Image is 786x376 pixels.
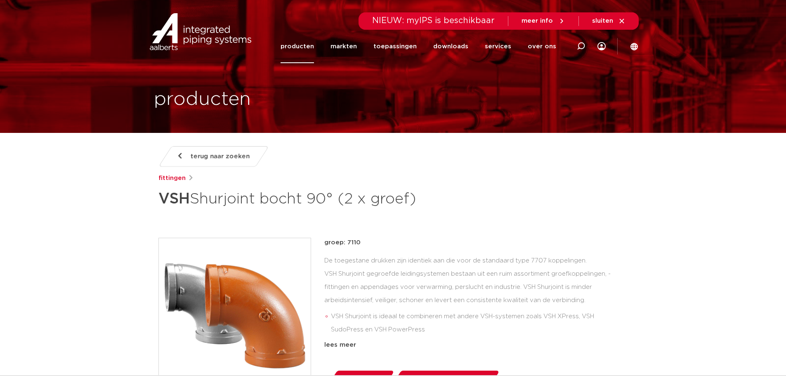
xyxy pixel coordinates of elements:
div: my IPS [597,30,606,63]
h1: Shurjoint bocht 90° (2 x groef) [158,187,468,211]
span: NIEUW: myIPS is beschikbaar [372,17,495,25]
div: De toegestane drukken zijn identiek aan die voor de standaard type 7707 koppelingen. VSH Shurjoin... [324,254,628,337]
a: toepassingen [373,30,417,63]
nav: Menu [281,30,556,63]
span: sluiten [592,18,613,24]
a: meer info [522,17,565,25]
div: lees meer [324,340,628,350]
a: fittingen [158,173,186,183]
li: VSH Shurjoint is ideaal te combineren met andere VSH-systemen zoals VSH XPress, VSH SudoPress en ... [331,310,628,336]
a: sluiten [592,17,625,25]
strong: VSH [158,192,190,206]
a: terug naar zoeken [158,146,269,167]
span: meer info [522,18,553,24]
p: groep: 7110 [324,238,628,248]
span: terug naar zoeken [191,150,250,163]
h1: producten [154,86,251,113]
a: markten [330,30,357,63]
li: het ‘Aalberts integrated piping systems’ assortiment beslaat een volledig geïntegreerd systeem va... [331,336,628,363]
a: over ons [528,30,556,63]
a: producten [281,30,314,63]
a: services [485,30,511,63]
a: downloads [433,30,468,63]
